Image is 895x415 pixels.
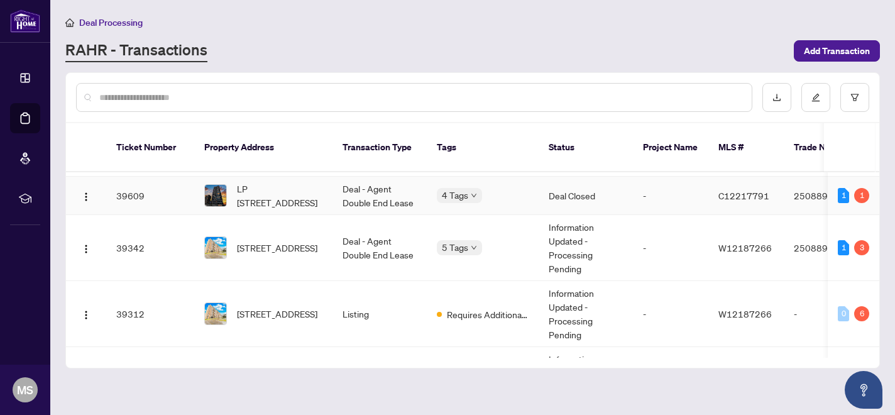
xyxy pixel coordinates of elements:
[718,242,772,253] span: W12187266
[718,190,769,201] span: C12217791
[633,281,708,347] td: -
[237,182,322,209] span: LP [STREET_ADDRESS]
[840,83,869,112] button: filter
[237,241,317,255] span: [STREET_ADDRESS]
[633,347,708,413] td: -
[106,215,194,281] td: 39342
[76,185,96,206] button: Logo
[65,40,207,62] a: RAHR - Transactions
[442,188,468,202] span: 4 Tags
[81,310,91,320] img: Logo
[237,307,317,321] span: [STREET_ADDRESS]
[633,177,708,215] td: -
[794,40,880,62] button: Add Transaction
[106,177,194,215] td: 39609
[106,281,194,347] td: 39312
[838,188,849,203] div: 1
[81,192,91,202] img: Logo
[539,123,633,172] th: Status
[784,281,872,347] td: -
[10,9,40,33] img: logo
[194,123,332,172] th: Property Address
[332,347,427,413] td: Listing
[539,281,633,347] td: Information Updated - Processing Pending
[471,192,477,199] span: down
[79,17,143,28] span: Deal Processing
[65,18,74,27] span: home
[854,240,869,255] div: 3
[539,177,633,215] td: Deal Closed
[332,215,427,281] td: Deal - Agent Double End Lease
[633,123,708,172] th: Project Name
[205,303,226,324] img: thumbnail-img
[442,240,468,255] span: 5 Tags
[471,245,477,251] span: down
[718,308,772,319] span: W12187266
[784,177,872,215] td: 2508895
[850,93,859,102] span: filter
[447,307,529,321] span: Requires Additional Docs
[76,238,96,258] button: Logo
[205,237,226,258] img: thumbnail-img
[332,177,427,215] td: Deal - Agent Double End Lease
[854,306,869,321] div: 6
[76,304,96,324] button: Logo
[633,215,708,281] td: -
[708,123,784,172] th: MLS #
[106,123,194,172] th: Ticket Number
[838,306,849,321] div: 0
[801,83,830,112] button: edit
[784,215,872,281] td: 2508893
[332,281,427,347] td: Listing
[427,123,539,172] th: Tags
[784,347,872,413] td: 2508895
[772,93,781,102] span: download
[539,347,633,413] td: Information Updated - Processing Pending
[804,41,870,61] span: Add Transaction
[17,381,33,399] span: MS
[539,215,633,281] td: Information Updated - Processing Pending
[81,244,91,254] img: Logo
[854,188,869,203] div: 1
[762,83,791,112] button: download
[838,240,849,255] div: 1
[784,123,872,172] th: Trade Number
[845,371,882,409] button: Open asap
[332,123,427,172] th: Transaction Type
[106,347,194,413] td: 39305
[205,185,226,206] img: thumbnail-img
[811,93,820,102] span: edit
